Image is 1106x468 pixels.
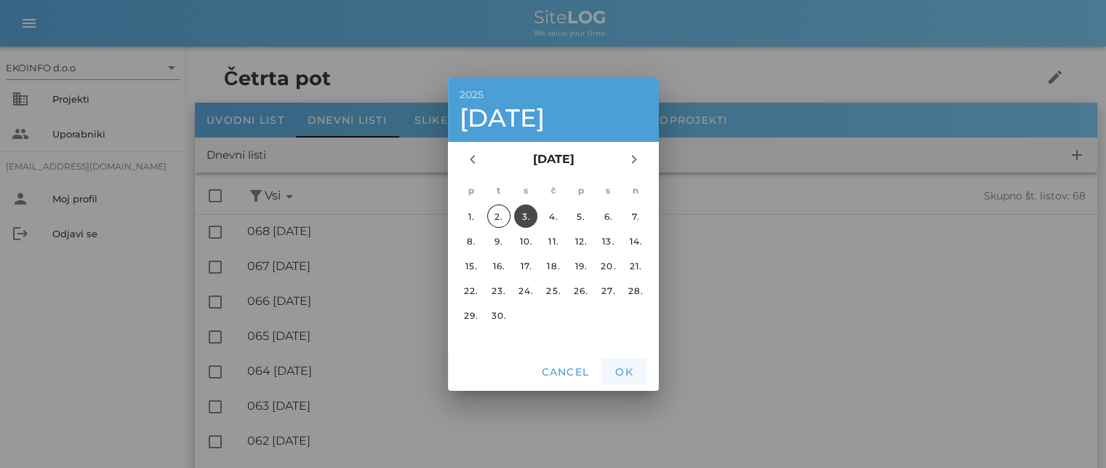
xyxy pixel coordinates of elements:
[621,146,647,172] button: Naslednji mesec
[459,260,482,271] div: 15.
[541,210,564,221] div: 4.
[459,254,482,277] button: 15.
[486,254,510,277] button: 16.
[541,279,564,302] button: 25.
[486,304,510,327] button: 30.
[624,229,647,253] button: 14.
[541,229,564,253] button: 11.
[569,285,592,296] div: 26.
[1033,398,1106,468] div: Pripomoček za klepet
[486,260,510,271] div: 16.
[513,178,539,203] th: s
[487,210,509,221] div: 2.
[540,365,589,378] span: Cancel
[569,205,592,228] button: 5.
[624,210,647,221] div: 7.
[526,145,580,174] button: [DATE]
[541,205,564,228] button: 4.
[486,229,510,253] button: 9.
[486,309,510,320] div: 30.
[485,178,511,203] th: t
[459,285,482,296] div: 22.
[459,235,482,246] div: 8.
[460,146,486,172] button: Prejšnji mesec
[596,205,620,228] button: 6.
[601,359,647,385] button: OK
[624,235,647,246] div: 14.
[514,210,537,221] div: 3.
[569,279,592,302] button: 26.
[514,279,537,302] button: 24.
[460,90,647,100] div: 2025
[514,254,537,277] button: 17.
[459,279,482,302] button: 22.
[514,285,537,296] div: 24.
[595,178,621,203] th: s
[486,235,510,246] div: 9.
[596,254,620,277] button: 20.
[567,178,593,203] th: p
[459,309,482,320] div: 29.
[486,205,510,228] button: 2.
[514,205,537,228] button: 3.
[459,210,482,221] div: 1.
[534,359,595,385] button: Cancel
[541,285,564,296] div: 25.
[622,178,649,203] th: n
[596,229,620,253] button: 13.
[569,210,592,221] div: 5.
[514,235,537,246] div: 10.
[625,151,643,168] i: chevron_right
[624,285,647,296] div: 28.
[624,260,647,271] div: 21.
[459,205,482,228] button: 1.
[1033,398,1106,468] iframe: Chat Widget
[596,279,620,302] button: 27.
[596,260,620,271] div: 20.
[569,235,592,246] div: 12.
[486,285,510,296] div: 23.
[464,151,481,168] i: chevron_left
[541,260,564,271] div: 18.
[486,279,510,302] button: 23.
[596,235,620,246] div: 13.
[624,205,647,228] button: 7.
[540,178,566,203] th: č
[624,279,647,302] button: 28.
[596,285,620,296] div: 27.
[569,254,592,277] button: 19.
[458,178,484,203] th: p
[606,365,641,378] span: OK
[541,235,564,246] div: 11.
[569,229,592,253] button: 12.
[596,210,620,221] div: 6.
[460,106,647,130] div: [DATE]
[459,229,482,253] button: 8.
[541,254,564,277] button: 18.
[569,260,592,271] div: 19.
[459,304,482,327] button: 29.
[624,254,647,277] button: 21.
[514,260,537,271] div: 17.
[514,229,537,253] button: 10.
